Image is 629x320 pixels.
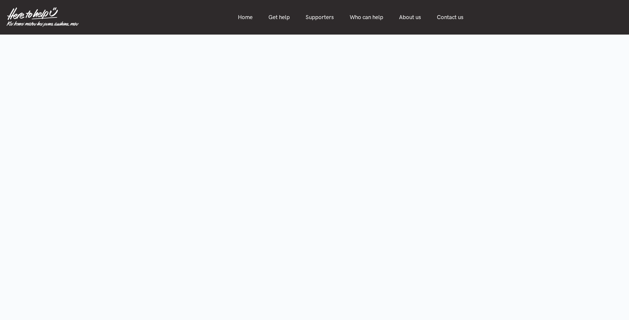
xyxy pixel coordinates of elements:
img: Home [7,7,79,27]
a: Who can help [342,10,391,24]
a: Contact us [429,10,471,24]
a: Home [230,10,261,24]
a: Get help [261,10,298,24]
a: Supporters [298,10,342,24]
a: About us [391,10,429,24]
